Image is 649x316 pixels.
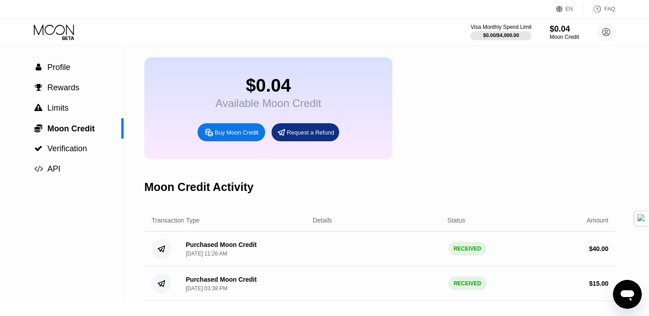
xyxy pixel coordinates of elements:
[34,124,43,133] div: 
[587,217,608,224] div: Amount
[556,5,584,14] div: EN
[272,123,339,141] div: Request a Refund
[483,33,519,38] div: $0.00 / $4,000.00
[287,129,334,136] div: Request a Refund
[186,276,257,283] div: Purchased Moon Credit
[144,181,253,194] div: Moon Credit Activity
[448,277,487,290] div: RECEIVED
[34,144,43,153] div: 
[447,217,465,224] div: Status
[34,104,43,112] div: 
[34,104,42,112] span: 
[34,84,43,92] div: 
[550,34,579,40] div: Moon Credit
[198,123,265,141] div: Buy Moon Credit
[47,164,60,173] span: API
[216,75,321,96] div: $0.04
[313,217,332,224] div: Details
[47,103,69,112] span: Limits
[584,5,615,14] div: FAQ
[448,242,487,256] div: RECEIVED
[470,24,531,30] div: Visa Monthly Spend Limit
[186,251,227,257] div: [DATE] 11:26 AM
[152,217,200,224] div: Transaction Type
[215,129,258,136] div: Buy Moon Credit
[186,241,257,248] div: Purchased Moon Credit
[47,124,95,133] span: Moon Credit
[589,245,608,252] div: $ 40.00
[186,285,227,292] div: [DATE] 03:38 PM
[35,84,42,92] span: 
[34,124,42,133] span: 
[36,63,41,71] span: 
[550,24,579,40] div: $0.04Moon Credit
[47,63,70,72] span: Profile
[34,144,42,153] span: 
[550,24,579,34] div: $0.04
[604,6,615,12] div: FAQ
[613,280,642,309] iframe: Button to launch messaging window
[34,165,43,173] span: 
[566,6,573,12] div: EN
[589,280,608,287] div: $ 15.00
[34,63,43,71] div: 
[470,24,531,40] div: Visa Monthly Spend Limit$0.00/$4,000.00
[216,97,321,110] div: Available Moon Credit
[47,144,87,153] span: Verification
[47,83,79,92] span: Rewards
